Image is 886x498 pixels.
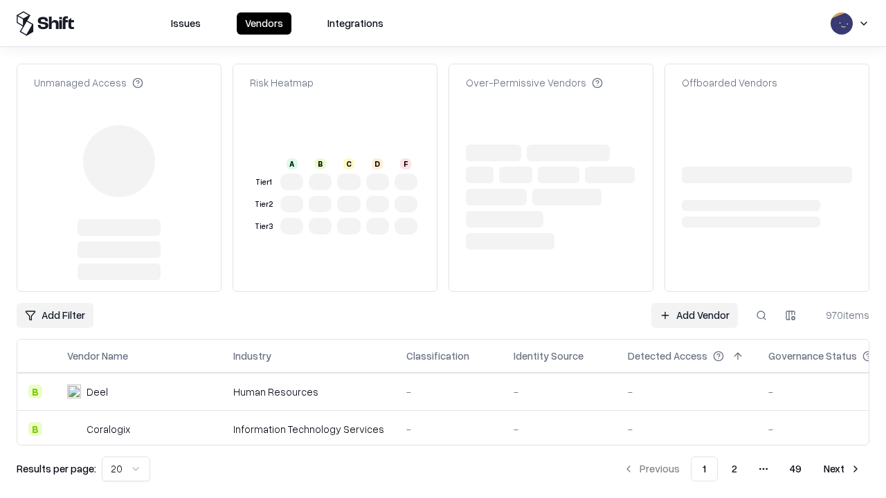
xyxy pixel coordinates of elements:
button: 49 [779,456,813,481]
div: C [343,158,354,169]
nav: pagination [615,456,869,481]
div: Tier 2 [253,199,275,210]
img: Deel [67,385,81,398]
div: B [28,422,42,436]
div: Deel [87,385,108,399]
div: Tier 1 [253,176,275,188]
button: Vendors [237,12,291,35]
div: Risk Heatmap [250,75,314,90]
div: Identity Source [514,349,584,363]
div: - [628,385,746,399]
div: Unmanaged Access [34,75,143,90]
p: Results per page: [17,461,96,476]
div: Information Technology Services [233,422,384,436]
div: Governance Status [768,349,857,363]
div: Industry [233,349,271,363]
div: - [406,422,491,436]
button: Integrations [319,12,392,35]
div: Vendor Name [67,349,128,363]
div: - [514,422,606,436]
a: Add Vendor [651,303,738,328]
div: F [400,158,411,169]
button: 2 [721,456,748,481]
div: Human Resources [233,385,384,399]
div: Over-Permissive Vendors [466,75,603,90]
div: D [372,158,383,169]
button: Issues [163,12,209,35]
img: Coralogix [67,422,81,436]
button: 1 [691,456,718,481]
div: A [287,158,298,169]
div: Detected Access [628,349,707,363]
div: - [406,385,491,399]
div: Classification [406,349,469,363]
button: Next [815,456,869,481]
div: 970 items [814,308,869,322]
div: Tier 3 [253,221,275,232]
div: - [514,385,606,399]
div: - [628,422,746,436]
div: Coralogix [87,422,130,436]
button: Add Filter [17,303,93,328]
div: B [315,158,326,169]
div: Offboarded Vendors [682,75,777,90]
div: B [28,385,42,398]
